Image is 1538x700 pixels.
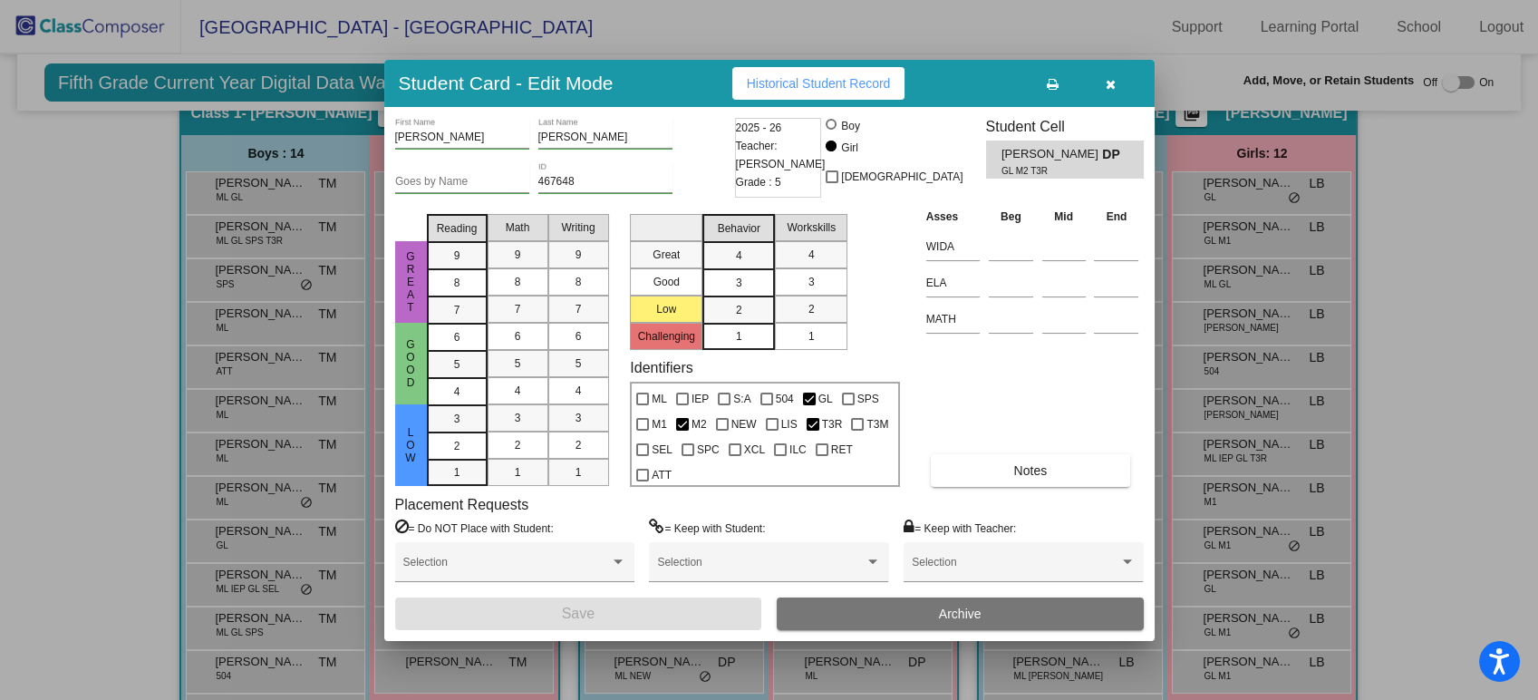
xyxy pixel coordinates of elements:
[576,355,582,372] span: 5
[1102,145,1127,164] span: DP
[808,301,815,317] span: 2
[454,438,460,454] span: 2
[652,413,667,435] span: M1
[747,76,891,91] span: Historical Student Record
[1014,463,1048,478] span: Notes
[777,598,1144,630] button: Archive
[515,247,521,263] span: 9
[939,607,982,621] span: Archive
[454,329,460,345] span: 6
[922,207,984,227] th: Asses
[840,140,858,156] div: Girl
[789,439,807,461] span: ILC
[576,383,582,399] span: 4
[818,388,833,410] span: GL
[926,233,980,260] input: assessment
[515,328,521,345] span: 6
[649,519,765,537] label: = Keep with Student:
[561,219,595,236] span: Writing
[454,411,460,427] span: 3
[926,306,980,333] input: assessment
[736,248,742,264] span: 4
[515,464,521,481] span: 1
[515,301,521,317] span: 7
[904,519,1016,537] label: = Keep with Teacher:
[931,454,1130,487] button: Notes
[395,176,529,189] input: goes by name
[652,439,672,461] span: SEL
[984,207,1038,227] th: Beg
[454,384,460,400] span: 4
[515,410,521,426] span: 3
[736,173,781,191] span: Grade : 5
[630,359,692,376] label: Identifiers
[731,413,757,435] span: NEW
[1001,145,1102,164] span: [PERSON_NAME]
[840,118,860,134] div: Boy
[736,137,826,173] span: Teacher: [PERSON_NAME]
[515,437,521,453] span: 2
[402,250,419,314] span: Great
[697,439,720,461] span: SPC
[736,302,742,318] span: 2
[395,519,554,537] label: = Do NOT Place with Student:
[395,496,529,513] label: Placement Requests
[776,388,794,410] span: 504
[736,119,782,137] span: 2025 - 26
[454,356,460,373] span: 5
[576,301,582,317] span: 7
[744,439,765,461] span: XCL
[506,219,530,236] span: Math
[831,439,853,461] span: RET
[576,274,582,290] span: 8
[652,388,667,410] span: ML
[437,220,478,237] span: Reading
[736,275,742,291] span: 3
[808,274,815,290] span: 3
[718,220,760,237] span: Behavior
[576,328,582,345] span: 6
[736,328,742,345] span: 1
[576,410,582,426] span: 3
[781,413,798,435] span: LIS
[866,413,888,435] span: T3M
[857,388,879,410] span: SPS
[562,606,595,621] span: Save
[822,413,843,435] span: T3R
[986,118,1144,135] h3: Student Cell
[454,275,460,291] span: 8
[926,269,980,297] input: assessment
[732,67,905,100] button: Historical Student Record
[733,388,750,410] span: S:A
[808,328,815,345] span: 1
[454,302,460,318] span: 7
[1001,164,1089,178] span: GL M2 T3R
[454,248,460,264] span: 9
[454,464,460,481] span: 1
[576,464,582,481] span: 1
[515,355,521,372] span: 5
[808,247,815,263] span: 4
[399,72,614,94] h3: Student Card - Edit Mode
[576,437,582,453] span: 2
[402,338,419,389] span: Good
[1089,207,1143,227] th: End
[841,166,962,188] span: [DEMOGRAPHIC_DATA]
[402,426,419,464] span: Low
[692,388,709,410] span: IEP
[787,219,836,236] span: Workskills
[395,598,762,630] button: Save
[515,274,521,290] span: 8
[1038,207,1090,227] th: Mid
[538,176,672,189] input: Enter ID
[576,247,582,263] span: 9
[652,464,672,486] span: ATT
[692,413,707,435] span: M2
[515,383,521,399] span: 4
